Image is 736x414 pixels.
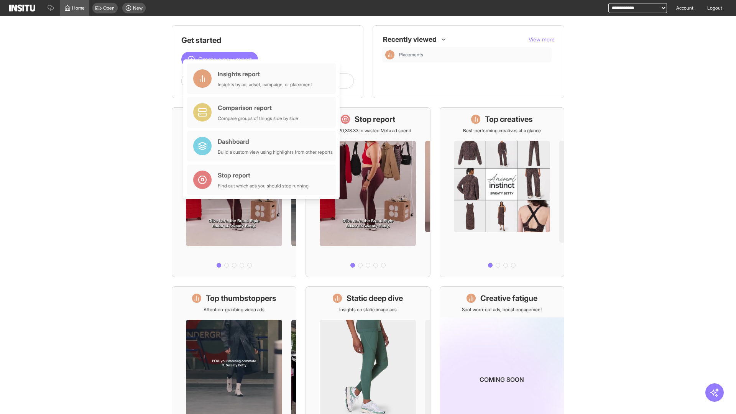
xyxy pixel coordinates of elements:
[347,293,403,304] h1: Static deep dive
[399,52,549,58] span: Placements
[218,115,298,122] div: Compare groups of things side by side
[218,171,309,180] div: Stop report
[399,52,423,58] span: Placements
[133,5,143,11] span: New
[218,103,298,112] div: Comparison report
[218,183,309,189] div: Find out which ads you should stop running
[206,293,276,304] h1: Top thumbstoppers
[218,137,333,146] div: Dashboard
[218,149,333,155] div: Build a custom view using highlights from other reports
[306,107,430,277] a: Stop reportSave £20,318.33 in wasted Meta ad spend
[181,35,354,46] h1: Get started
[103,5,115,11] span: Open
[218,82,312,88] div: Insights by ad, adset, campaign, or placement
[325,128,411,134] p: Save £20,318.33 in wasted Meta ad spend
[9,5,35,11] img: Logo
[339,307,397,313] p: Insights on static image ads
[440,107,564,277] a: Top creativesBest-performing creatives at a glance
[529,36,555,43] button: View more
[72,5,85,11] span: Home
[204,307,264,313] p: Attention-grabbing video ads
[172,107,296,277] a: What's live nowSee all active ads instantly
[198,55,252,64] span: Create a new report
[463,128,541,134] p: Best-performing creatives at a glance
[485,114,533,125] h1: Top creatives
[181,52,258,67] button: Create a new report
[355,114,395,125] h1: Stop report
[218,69,312,79] div: Insights report
[385,50,394,59] div: Insights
